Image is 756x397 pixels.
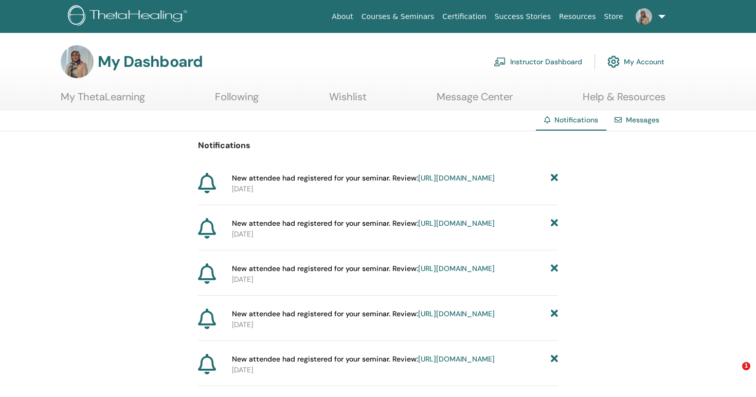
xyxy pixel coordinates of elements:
[68,5,191,28] img: logo.png
[494,50,582,73] a: Instructor Dashboard
[418,309,495,318] a: [URL][DOMAIN_NAME]
[636,8,652,25] img: default.jpg
[232,173,495,184] span: New attendee had registered for your seminar. Review:
[437,91,513,111] a: Message Center
[494,57,506,66] img: chalkboard-teacher.svg
[600,7,627,26] a: Store
[418,354,495,364] a: [URL][DOMAIN_NAME]
[418,264,495,273] a: [URL][DOMAIN_NAME]
[232,354,495,365] span: New attendee had registered for your seminar. Review:
[329,91,367,111] a: Wishlist
[555,7,600,26] a: Resources
[721,362,746,387] iframe: Intercom live chat
[491,7,555,26] a: Success Stories
[607,50,664,73] a: My Account
[232,319,558,330] p: [DATE]
[418,219,495,228] a: [URL][DOMAIN_NAME]
[232,263,495,274] span: New attendee had registered for your seminar. Review:
[61,45,94,78] img: default.jpg
[232,274,558,285] p: [DATE]
[357,7,439,26] a: Courses & Seminars
[61,91,145,111] a: My ThetaLearning
[232,218,495,229] span: New attendee had registered for your seminar. Review:
[232,365,558,375] p: [DATE]
[583,91,665,111] a: Help & Resources
[98,52,203,71] h3: My Dashboard
[438,7,490,26] a: Certification
[198,139,558,152] p: Notifications
[554,115,598,124] span: Notifications
[418,173,495,183] a: [URL][DOMAIN_NAME]
[232,184,558,194] p: [DATE]
[607,53,620,70] img: cog.svg
[742,362,750,370] span: 1
[626,115,659,124] a: Messages
[232,229,558,240] p: [DATE]
[215,91,259,111] a: Following
[232,309,495,319] span: New attendee had registered for your seminar. Review:
[328,7,357,26] a: About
